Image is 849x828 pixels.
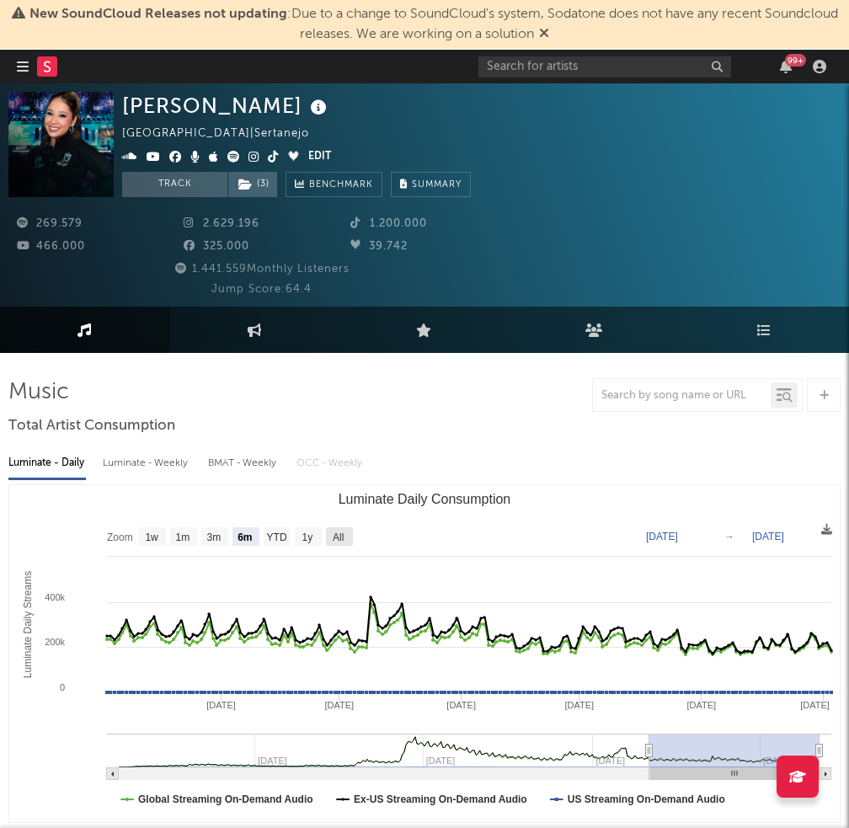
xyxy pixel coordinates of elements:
text: 200k [45,637,65,647]
button: Track [122,172,227,197]
a: Benchmark [286,172,382,197]
text: [DATE] [565,700,595,710]
span: Dismiss [539,28,549,41]
text: 3m [207,532,222,543]
span: 269.579 [17,218,83,229]
input: Search by song name or URL [593,389,771,403]
text: Luminate Daily Consumption [339,492,511,506]
div: Luminate - Daily [8,449,86,478]
text: → [724,531,734,542]
button: Summary [391,172,471,197]
span: 2.629.196 [184,218,259,229]
div: [PERSON_NAME] [122,92,331,120]
text: YTD [267,532,287,543]
text: US Streaming On-Demand Audio [568,793,725,805]
div: BMAT - Weekly [208,449,280,478]
span: 1.441.559 Monthly Listeners [173,264,350,275]
span: Summary [412,180,462,190]
text: [DATE] [646,531,678,542]
span: 466.000 [17,241,85,252]
text: 400k [45,592,65,602]
div: [GEOGRAPHIC_DATA] | Sertanejo [122,124,328,144]
text: Global Streaming On-Demand Audio [138,793,313,805]
svg: Luminate Daily Consumption [9,485,840,822]
text: 1w [145,532,158,543]
text: [DATE] [800,700,830,710]
span: Benchmark [309,175,373,195]
span: Total Artist Consumption [8,416,175,436]
text: All [333,532,344,543]
text: Luminate Daily Streams [22,571,34,678]
text: Ex-US Streaming On-Demand Audio [354,793,527,805]
span: 1.200.000 [350,218,427,229]
span: Jump Score: 64.4 [211,284,312,295]
span: New SoundCloud Releases not updating [29,8,287,21]
text: [DATE] [752,531,784,542]
text: [DATE] [446,700,476,710]
button: Edit [308,147,331,168]
button: 99+ [780,60,792,73]
span: ( 3 ) [227,172,278,197]
button: (3) [228,172,277,197]
text: [DATE] [324,700,354,710]
span: : Due to a change to SoundCloud's system, Sodatone does not have any recent Soundcloud releases. ... [29,8,838,41]
text: [DATE] [206,700,236,710]
div: 99 + [785,54,806,67]
div: Luminate - Weekly [103,449,191,478]
text: Zoom [107,532,133,543]
input: Search for artists [478,56,731,77]
text: 1y [302,532,313,543]
text: [DATE] [686,700,716,710]
span: 39.742 [350,241,408,252]
text: 0 [60,682,65,692]
text: 1m [176,532,190,543]
span: 325.000 [184,241,249,252]
text: 6m [238,532,252,543]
